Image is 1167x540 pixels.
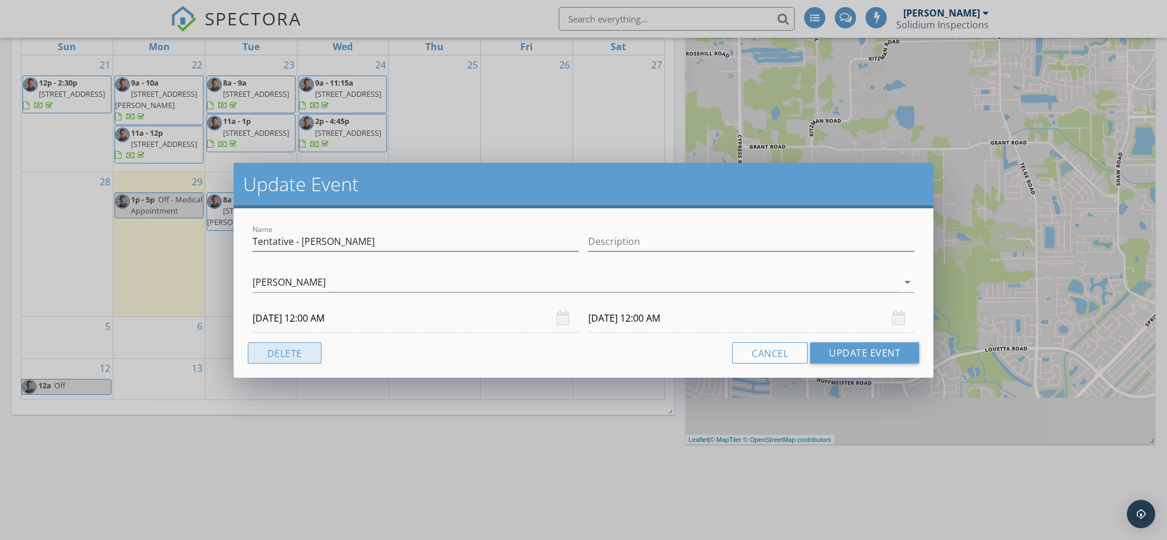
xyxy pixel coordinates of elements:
button: Update Event [810,342,919,364]
div: Open Intercom Messenger [1127,500,1155,528]
h2: Update Event [243,172,925,196]
button: Cancel [732,342,808,364]
i: arrow_drop_down [900,275,914,289]
input: Select date [253,304,579,333]
input: Select date [588,304,914,333]
div: [PERSON_NAME] [253,277,326,287]
button: Delete [248,342,322,364]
